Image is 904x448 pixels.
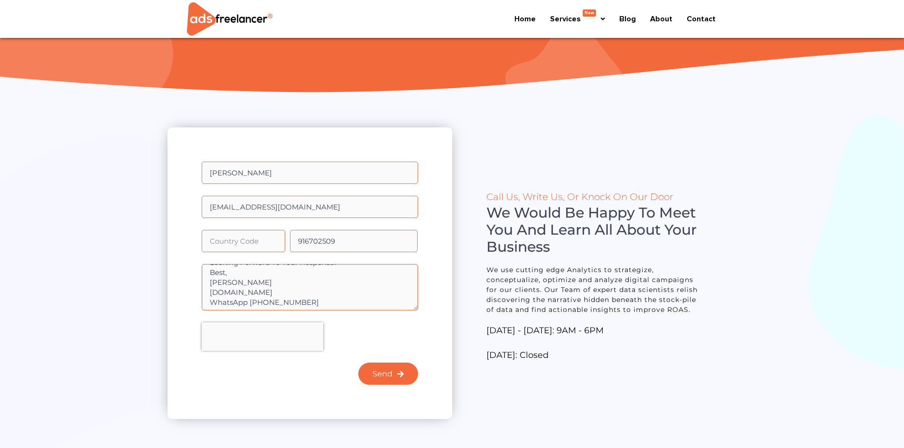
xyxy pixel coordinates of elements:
[187,2,272,36] img: Logo-Rights-Reserved
[373,370,392,378] span: Send
[202,196,418,218] input: Email
[290,230,418,252] input: Only numbers and phone characters (#, -, *, etc) are accepted.
[680,8,723,30] a: Contact
[202,230,285,252] input: Country Code
[486,265,703,315] div: We use cutting edge Analytics to strategize, conceptualize, optimize and analyze digital campaign...
[543,8,612,30] a: ServicesNew
[486,204,703,256] h2: We Would Be Happy To Meet You And Learn All About Your Business
[612,8,643,30] a: Blog
[486,192,703,201] h3: Call Us, Write Us, or Knock on Our Door
[358,363,418,385] button: Send
[486,324,604,337] span: [DATE] - [DATE]: 9AM - 6PM
[643,8,680,30] a: About
[486,349,549,362] span: [DATE]: Closed
[202,162,418,184] input: Verified by Zero Phishing
[583,12,596,19] span: New
[507,8,543,30] a: Home
[202,322,323,351] iframe: reCAPTCHA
